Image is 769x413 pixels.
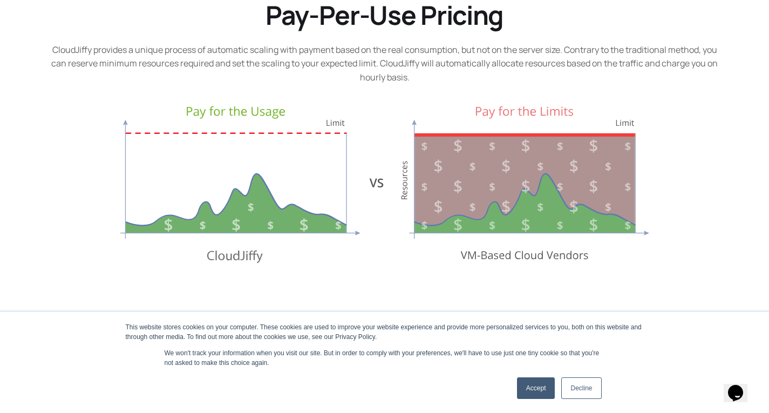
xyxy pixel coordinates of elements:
[724,370,758,402] iframe: chat widget
[517,377,555,399] a: Accept
[165,348,605,368] p: We won't track your information when you visit our site. But in order to comply with your prefere...
[126,322,644,342] div: This website stores cookies on your computer. These cookies are used to improve your website expe...
[45,43,725,85] p: CloudJiffy provides a unique process of automatic scaling with payment based on the real consumpt...
[120,106,649,264] img: Pricing
[561,377,601,399] a: Decline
